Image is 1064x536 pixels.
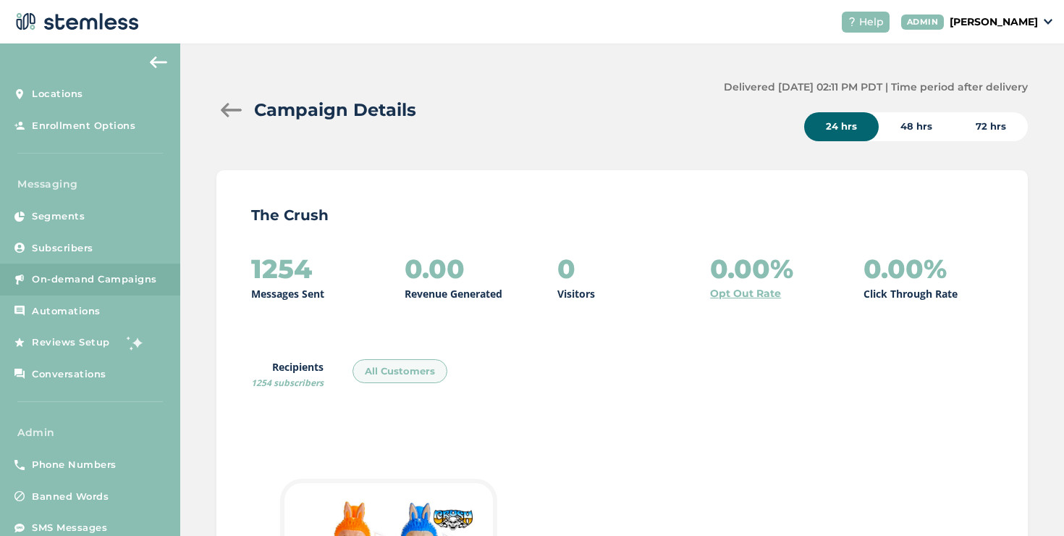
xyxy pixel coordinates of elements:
[859,14,884,30] span: Help
[32,521,107,535] span: SMS Messages
[32,209,85,224] span: Segments
[32,304,101,319] span: Automations
[557,286,595,301] p: Visitors
[251,286,324,301] p: Messages Sent
[12,7,139,36] img: logo-dark-0685b13c.svg
[32,272,157,287] span: On-demand Campaigns
[710,286,781,301] a: Opt Out Rate
[954,112,1028,141] div: 72 hrs
[710,254,793,283] h2: 0.00%
[879,112,954,141] div: 48 hrs
[950,14,1038,30] p: [PERSON_NAME]
[32,335,110,350] span: Reviews Setup
[32,119,135,133] span: Enrollment Options
[901,14,945,30] div: ADMIN
[32,490,109,504] span: Banned Words
[251,205,993,225] p: The Crush
[32,241,93,256] span: Subscribers
[150,56,167,68] img: icon-arrow-back-accent-c549486e.svg
[804,112,879,141] div: 24 hrs
[251,254,312,283] h2: 1254
[352,359,447,384] div: All Customers
[32,87,83,101] span: Locations
[992,466,1064,536] iframe: Chat Widget
[864,286,958,301] p: Click Through Rate
[864,254,947,283] h2: 0.00%
[254,97,416,123] h2: Campaign Details
[405,254,465,283] h2: 0.00
[1044,19,1052,25] img: icon_down-arrow-small-66adaf34.svg
[251,359,324,390] label: Recipients
[405,286,502,301] p: Revenue Generated
[848,17,856,26] img: icon-help-white-03924b79.svg
[557,254,575,283] h2: 0
[121,328,150,357] img: glitter-stars-b7820f95.gif
[724,80,1028,95] label: Delivered [DATE] 02:11 PM PDT | Time period after delivery
[32,458,117,472] span: Phone Numbers
[251,377,324,389] span: 1254 subscribers
[32,367,106,382] span: Conversations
